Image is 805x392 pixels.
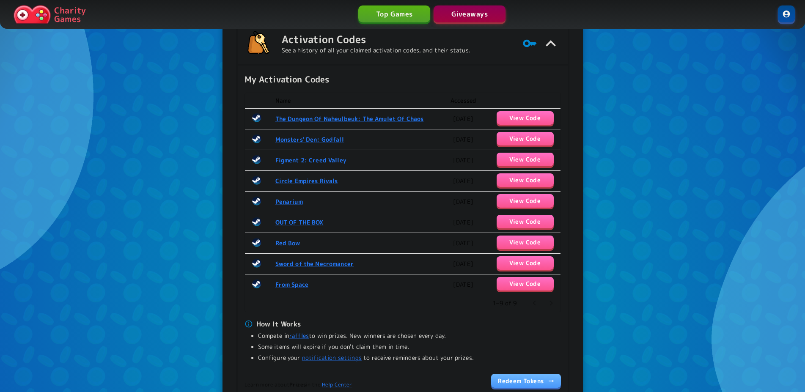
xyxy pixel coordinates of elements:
td: [DATE] [442,129,484,150]
button: View Code [497,215,554,228]
a: Circle Empires Rivals [275,177,338,185]
a: OUT OF THE BOX [275,218,324,226]
p: See a history of all your claimed activation codes, and their status. [282,46,470,55]
button: View Code [497,236,554,249]
button: Activation CodesSee a history of all your claimed activation codes, and their status. [238,23,568,64]
a: The Dungeon Of Naheulbeuk: The Amulet Of Chaos [275,115,424,123]
td: [DATE] [442,192,484,212]
button: View Code [497,111,554,125]
td: [DATE] [442,233,484,254]
p: Charity Games [54,6,86,23]
a: raffles [289,332,309,340]
button: View Code [497,277,554,291]
td: [DATE] [442,171,484,192]
p: Configure your to receive reminders about your prizes. [258,354,561,362]
td: [DATE] [442,254,484,274]
button: View Code [497,194,554,208]
th: Name [269,93,442,109]
a: From Space [275,280,309,288]
td: [DATE] [442,274,484,295]
a: Sword of the Necromancer [275,260,354,268]
img: Charity.Games [14,5,51,24]
span: Learn more about in the [245,381,352,389]
a: Monsters' Den: Godfall [275,135,344,143]
a: Figment 2: Creed Valley [275,156,346,164]
a: Help Center [322,381,352,388]
button: View Code [497,173,554,187]
p: 1–9 of 9 [492,299,517,307]
a: Top Games [358,5,430,22]
button: View Code [497,256,554,270]
h6: My Activation Codes [245,72,561,86]
td: [DATE] [442,150,484,171]
button: View Code [497,132,554,145]
p: Some items will expire if you don't claim them in time. [258,343,561,351]
a: notification settings [302,354,362,362]
a: Red Bow [275,239,300,247]
a: Penarium [275,197,303,206]
td: [DATE] [442,212,484,233]
a: Redeem Tokens [491,374,560,388]
td: [DATE] [442,108,484,129]
a: Giveaways [434,5,506,22]
button: View Code [497,153,554,166]
b: Prizes [289,381,306,388]
a: Charity Games [10,3,89,25]
th: Accessed [442,93,484,109]
p: Compete in to win prizes. New winners are chosen every day. [258,332,561,340]
strong: How It Works [256,319,301,329]
h5: Activation Codes [282,33,470,46]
